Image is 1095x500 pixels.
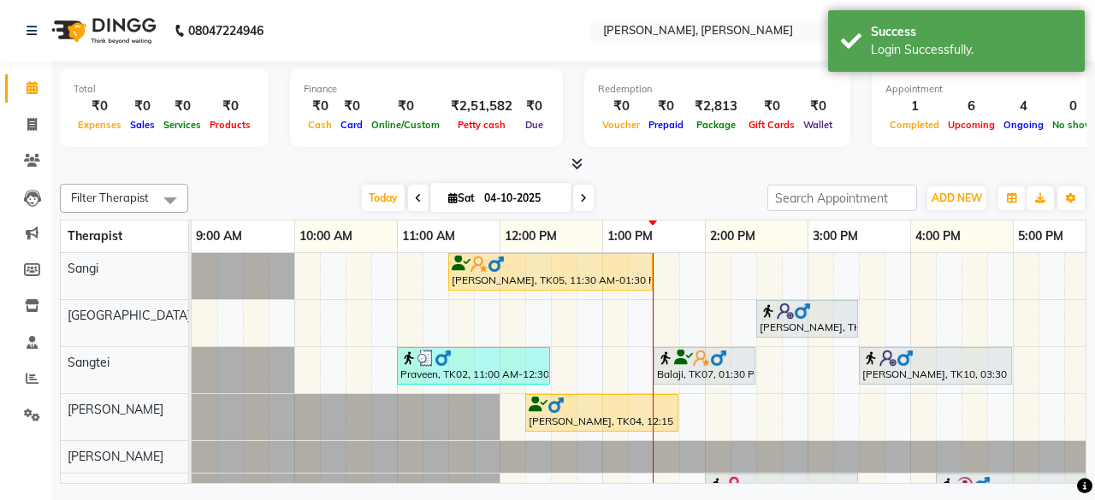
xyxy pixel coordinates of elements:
span: Gift Cards [744,119,799,131]
span: Therapist [68,228,122,244]
a: 4:00 PM [911,224,965,249]
div: ₹0 [644,97,688,116]
span: Upcoming [944,119,999,131]
span: Prepaid [644,119,688,131]
span: Due [521,119,547,131]
span: Card [336,119,367,131]
div: Praveen, TK02, 11:00 AM-12:30 PM, Balinese Therapy (90) [399,350,548,382]
img: logo [44,7,161,55]
span: Completed [885,119,944,131]
span: Voucher [598,119,644,131]
div: ₹2,813 [688,97,744,116]
div: [PERSON_NAME], TK05, 11:30 AM-01:30 PM, Deep Tissue Therapy (120) [450,256,651,288]
a: 10:00 AM [295,224,357,249]
span: Petty cash [453,119,510,131]
div: ₹0 [159,97,205,116]
a: 12:00 PM [500,224,561,249]
span: Online/Custom [367,119,444,131]
div: ₹0 [126,97,159,116]
div: Redemption [598,82,837,97]
span: Sales [126,119,159,131]
div: Finance [304,82,549,97]
span: Sangi [68,261,98,276]
div: Login Successfully. [871,41,1072,59]
a: 1:00 PM [603,224,657,249]
a: 9:00 AM [192,224,246,249]
span: [PERSON_NAME] [68,402,163,417]
span: Sangtei [68,355,109,370]
span: [DEMOGRAPHIC_DATA] [68,481,201,497]
span: Today [362,185,405,211]
span: [PERSON_NAME] [68,449,163,464]
div: ₹0 [304,97,336,116]
div: [PERSON_NAME], TK04, 12:15 PM-01:45 PM, Balinese Therapy (90) [527,397,677,429]
span: Wallet [799,119,837,131]
div: Success [871,23,1072,41]
a: 3:00 PM [808,224,862,249]
div: ₹0 [799,97,837,116]
span: Package [692,119,740,131]
div: [PERSON_NAME], TK10, 03:30 PM-05:00 PM, Swedish Therapy (90) [861,350,1010,382]
div: Balaji, TK07, 01:30 PM-02:30 PM, Balinese Therapy (60) [655,350,754,382]
div: 1 [885,97,944,116]
span: Sat [444,191,479,204]
input: Search Appointment [767,185,917,211]
div: Total [74,82,255,97]
span: Expenses [74,119,126,131]
b: 08047224946 [188,7,263,55]
input: 2025-10-04 [479,185,565,211]
span: ADD NEW [932,191,982,204]
div: [PERSON_NAME], TK08, 02:30 PM-03:30 PM, Aroma Therapy(60) [758,303,856,335]
a: 11:00 AM [398,224,459,249]
a: 5:00 PM [1014,224,1068,249]
div: ₹0 [205,97,255,116]
span: Ongoing [999,119,1048,131]
span: Products [205,119,255,131]
div: ₹0 [598,97,644,116]
div: ₹0 [519,97,549,116]
span: [GEOGRAPHIC_DATA] [68,308,191,323]
div: ₹0 [744,97,799,116]
span: Services [159,119,205,131]
span: Cash [304,119,336,131]
div: ₹0 [336,97,367,116]
div: ₹0 [74,97,126,116]
span: Filter Therapist [71,191,149,204]
button: ADD NEW [927,186,986,210]
div: ₹2,51,582 [444,97,519,116]
a: 2:00 PM [706,224,760,249]
div: 4 [999,97,1048,116]
div: 6 [944,97,999,116]
div: ₹0 [367,97,444,116]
